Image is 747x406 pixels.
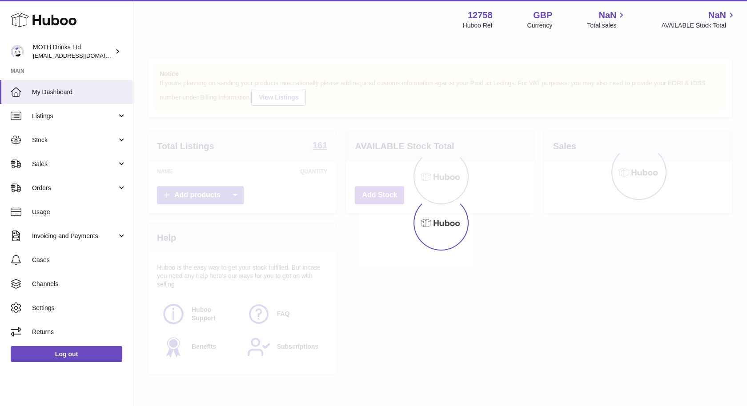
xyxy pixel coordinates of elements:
[32,256,126,264] span: Cases
[32,304,126,312] span: Settings
[32,136,117,144] span: Stock
[708,9,726,21] span: NaN
[32,232,117,240] span: Invoicing and Payments
[661,21,736,30] span: AVAILABLE Stock Total
[32,160,117,168] span: Sales
[32,184,117,192] span: Orders
[468,9,493,21] strong: 12758
[32,208,126,216] span: Usage
[32,280,126,288] span: Channels
[463,21,493,30] div: Huboo Ref
[33,43,113,60] div: MOTH Drinks Ltd
[533,9,552,21] strong: GBP
[11,45,24,58] img: orders@mothdrinks.com
[32,88,126,96] span: My Dashboard
[32,328,126,336] span: Returns
[587,9,627,30] a: NaN Total sales
[32,112,117,120] span: Listings
[527,21,553,30] div: Currency
[33,52,131,59] span: [EMAIL_ADDRESS][DOMAIN_NAME]
[661,9,736,30] a: NaN AVAILABLE Stock Total
[587,21,627,30] span: Total sales
[598,9,616,21] span: NaN
[11,346,122,362] a: Log out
